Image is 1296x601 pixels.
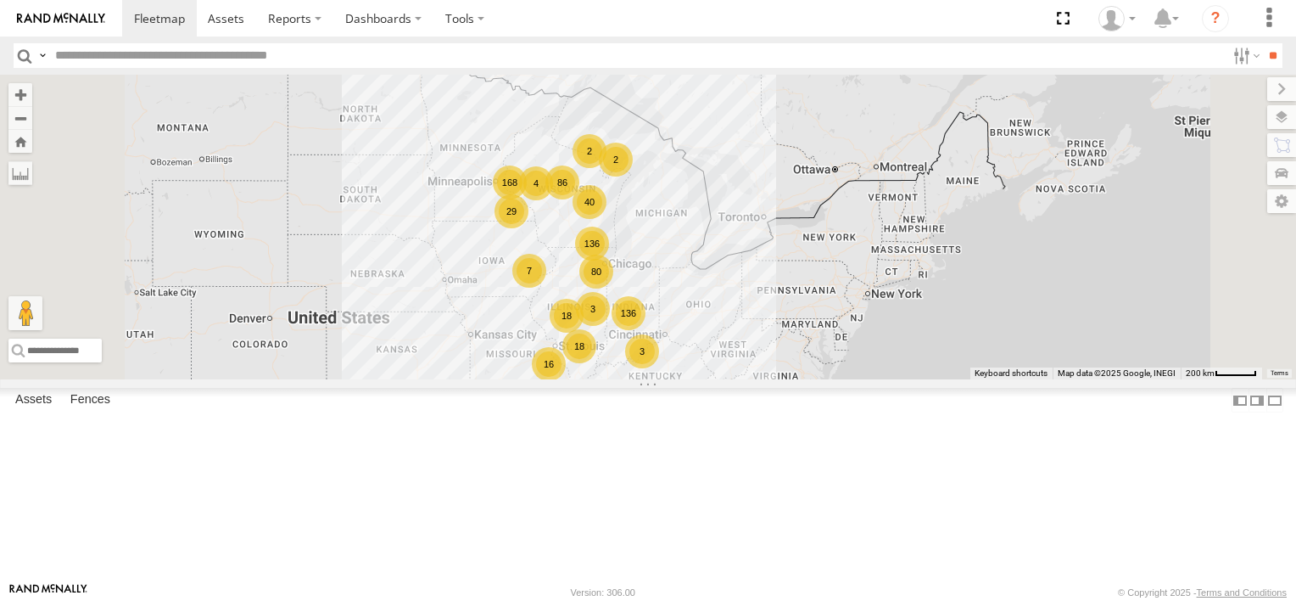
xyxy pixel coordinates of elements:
[1267,189,1296,213] label: Map Settings
[1202,5,1229,32] i: ?
[17,13,105,25] img: rand-logo.svg
[8,83,32,106] button: Zoom in
[545,166,579,199] div: 86
[8,161,32,185] label: Measure
[1181,368,1262,379] button: Map Scale: 200 km per 46 pixels
[575,227,609,261] div: 136
[62,389,119,413] label: Fences
[579,255,613,289] div: 80
[512,254,546,288] div: 7
[975,368,1047,379] button: Keyboard shortcuts
[1266,388,1283,413] label: Hide Summary Table
[573,185,606,219] div: 40
[494,194,528,228] div: 29
[599,143,633,177] div: 2
[532,347,566,381] div: 16
[1118,587,1287,598] div: © Copyright 2025 -
[571,587,635,598] div: Version: 306.00
[1232,388,1249,413] label: Dock Summary Table to the Left
[625,334,659,368] div: 3
[493,166,527,199] div: 168
[36,43,49,68] label: Search Query
[7,389,60,413] label: Assets
[9,584,87,601] a: Visit our Website
[573,134,606,168] div: 2
[576,292,610,326] div: 3
[1249,388,1265,413] label: Dock Summary Table to the Right
[612,296,645,330] div: 136
[1271,369,1288,376] a: Terms (opens in new tab)
[1197,587,1287,598] a: Terms and Conditions
[1092,6,1142,31] div: Pete Eslinger
[562,329,596,363] div: 18
[550,299,584,333] div: 18
[1058,368,1176,378] span: Map data ©2025 Google, INEGI
[1186,368,1215,378] span: 200 km
[8,130,32,153] button: Zoom Home
[519,166,553,200] div: 4
[1226,43,1263,68] label: Search Filter Options
[8,296,42,330] button: Drag Pegman onto the map to open Street View
[8,106,32,130] button: Zoom out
